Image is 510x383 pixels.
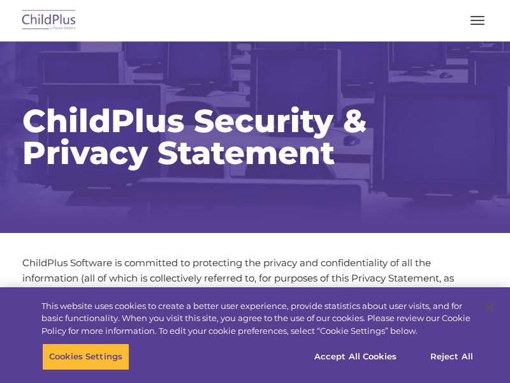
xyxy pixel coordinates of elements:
button: Accept All Cookies [307,343,404,370]
button: Cookies Settings [42,343,129,370]
button: Close [476,294,504,322]
span: ChildPlus Security & Privacy Statement [22,101,367,172]
button: Reject All [412,343,492,370]
div: This website uses cookies to create a better user experience, provide statistics about user visit... [41,300,474,338]
img: ChildPlus by Procare Solutions [19,6,79,36]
